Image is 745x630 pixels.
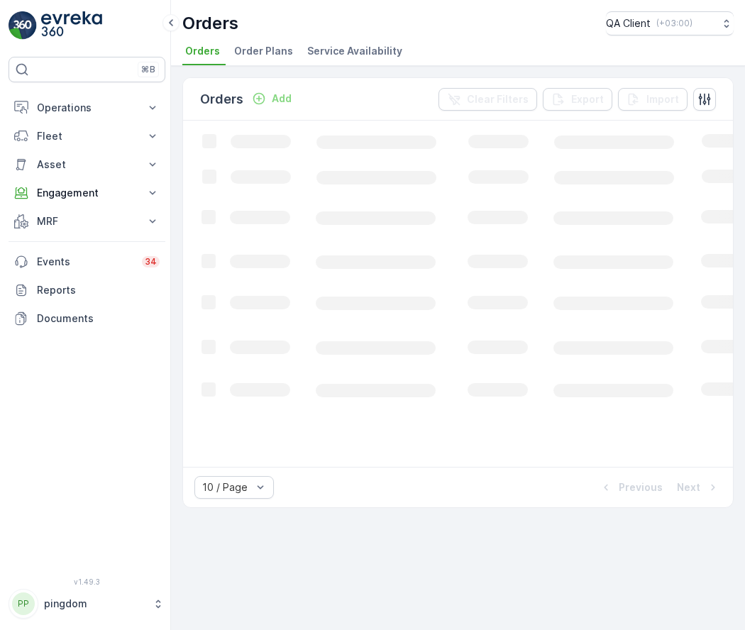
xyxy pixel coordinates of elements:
[182,12,238,35] p: Orders
[675,479,722,496] button: Next
[656,18,692,29] p: ( +03:00 )
[307,44,402,58] span: Service Availability
[44,597,145,611] p: pingdom
[37,129,137,143] p: Fleet
[571,92,604,106] p: Export
[37,186,137,200] p: Engagement
[9,122,165,150] button: Fleet
[646,92,679,106] p: Import
[37,255,133,269] p: Events
[12,592,35,615] div: PP
[543,88,612,111] button: Export
[677,480,700,494] p: Next
[37,157,137,172] p: Asset
[185,44,220,58] span: Orders
[606,11,734,35] button: QA Client(+03:00)
[597,479,664,496] button: Previous
[37,283,160,297] p: Reports
[234,44,293,58] span: Order Plans
[467,92,529,106] p: Clear Filters
[246,90,297,107] button: Add
[41,11,102,40] img: logo_light-DOdMpM7g.png
[141,64,155,75] p: ⌘B
[9,94,165,122] button: Operations
[9,179,165,207] button: Engagement
[9,11,37,40] img: logo
[9,207,165,236] button: MRF
[438,88,537,111] button: Clear Filters
[9,276,165,304] a: Reports
[9,589,165,619] button: PPpingdom
[272,92,292,106] p: Add
[9,304,165,333] a: Documents
[37,311,160,326] p: Documents
[606,16,651,31] p: QA Client
[9,150,165,179] button: Asset
[145,256,157,267] p: 34
[37,101,137,115] p: Operations
[200,89,243,109] p: Orders
[9,248,165,276] a: Events34
[9,577,165,586] span: v 1.49.3
[619,480,663,494] p: Previous
[618,88,688,111] button: Import
[37,214,137,228] p: MRF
